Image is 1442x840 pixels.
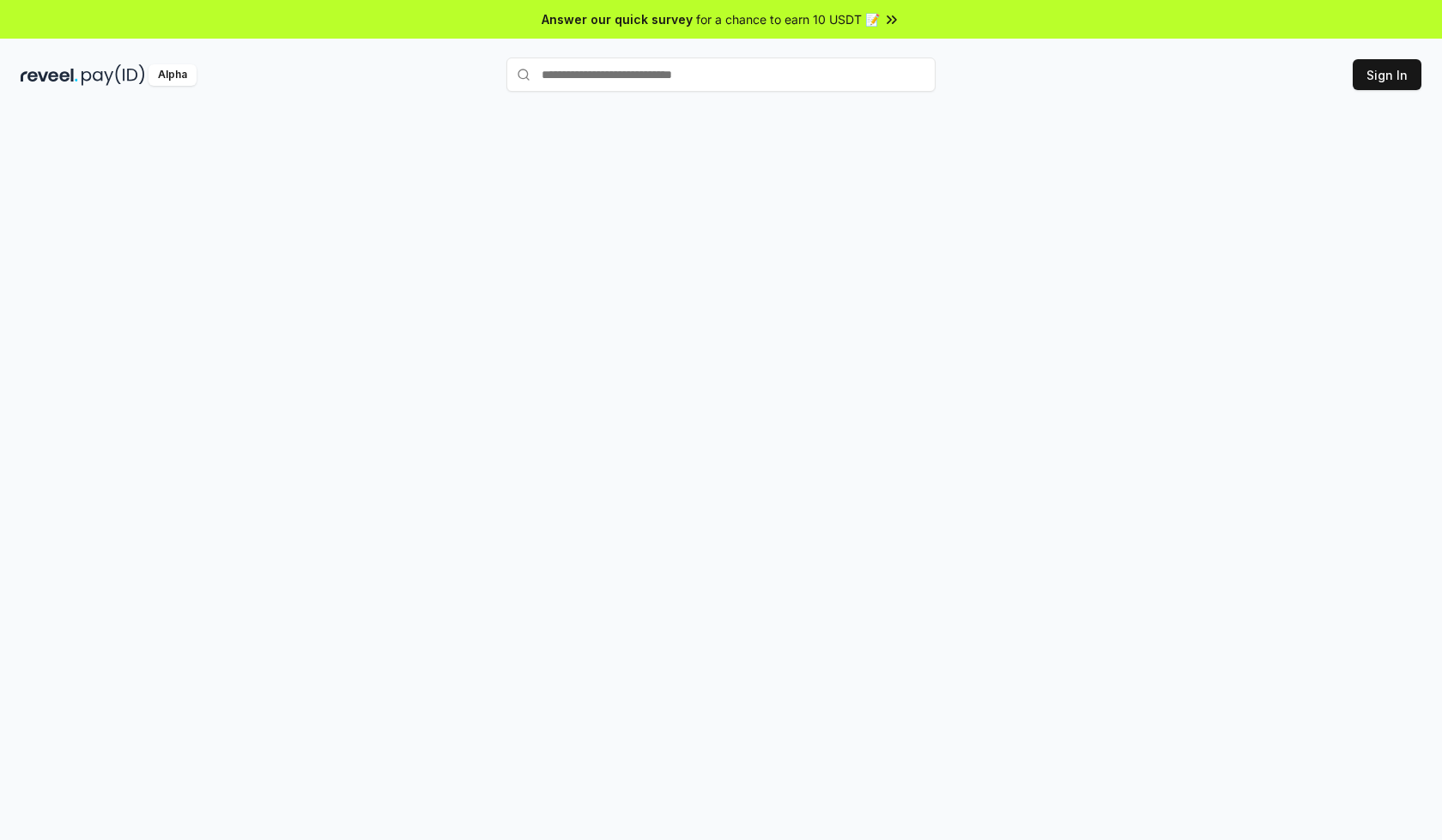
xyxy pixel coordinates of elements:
[542,10,693,28] span: Answer our quick survey
[696,10,880,28] span: for a chance to earn 10 USDT 📝
[21,64,78,86] img: reveel_dark
[148,64,197,86] div: Alpha
[82,64,145,86] img: pay_id
[1353,59,1421,90] button: Sign In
